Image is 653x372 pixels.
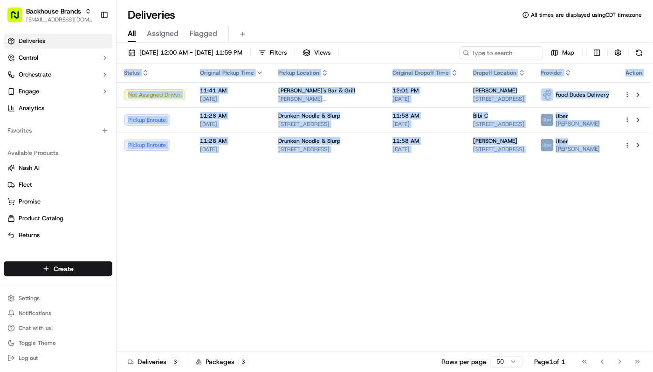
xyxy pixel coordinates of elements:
span: 11:58 AM [392,137,458,145]
span: Product Catalog [19,214,63,223]
span: Original Dropoff Time [392,69,449,77]
span: All times are displayed using CDT timezone [531,11,642,19]
span: Returns [19,231,40,239]
span: Deliveries [19,37,45,45]
div: Start new chat [42,90,153,99]
div: Page 1 of 1 [534,357,565,366]
div: 3 [238,358,248,366]
button: Toggle Theme [4,337,112,350]
span: • [125,145,129,153]
a: Returns [7,231,109,239]
span: Engage [19,87,39,96]
span: Toggle Theme [19,339,56,347]
div: Past conversations [9,122,62,129]
a: Analytics [4,101,112,116]
p: Rows per page [441,357,487,366]
img: 1736555255976-a54dd68f-1ca7-489b-9aae-adbdc363a1c4 [19,146,26,153]
a: 📗Knowledge Base [6,205,75,222]
div: Packages [196,357,248,366]
button: See all [144,120,170,131]
button: [DATE] 12:00 AM - [DATE] 11:59 PM [124,46,247,59]
div: Favorites [4,123,112,138]
span: Drunken Noodle & Slurp [278,112,340,119]
span: [DATE] 12:00 AM - [DATE] 11:59 PM [139,49,242,57]
button: Notifications [4,307,112,320]
span: [DATE] [131,145,150,153]
span: [PERSON_NAME] [473,137,517,145]
button: Product Catalog [4,211,112,226]
a: Product Catalog [7,214,109,223]
input: Got a question? Start typing here... [24,61,168,70]
span: Bibi C [473,112,488,119]
span: Orchestrate [19,70,51,79]
span: [STREET_ADDRESS] [278,146,378,153]
span: 12:01 PM [392,87,458,94]
a: 💻API Documentation [75,205,153,222]
span: Control [19,54,38,62]
span: Fleet [19,181,32,189]
span: Original Pickup Time [200,69,254,77]
img: Nash [9,10,28,28]
span: Views [314,49,330,57]
img: uber-new-logo.jpeg [541,114,553,126]
span: [DATE] [131,170,150,178]
span: [DATE] [200,146,263,153]
h1: Deliveries [128,7,175,22]
span: Nash AI [19,164,40,172]
span: Drunken Noodle & Slurp [278,137,340,145]
button: Log out [4,351,112,365]
span: Settings [19,295,40,302]
button: Nash AI [4,161,112,175]
img: 1732323095091-59ea418b-cfe3-43c8-9ae0-d0d06d6fd42c [20,90,36,106]
span: [PERSON_NAME][GEOGRAPHIC_DATA][STREET_ADDRESS][GEOGRAPHIC_DATA] [278,95,378,103]
span: [PERSON_NAME] [473,87,517,94]
img: food_dudes.png [541,89,553,101]
span: Create [54,264,74,274]
button: Backhouse Brands[EMAIL_ADDRESS][DOMAIN_NAME] [4,4,96,26]
a: Deliveries [4,34,112,49]
div: Available Products [4,146,112,161]
span: Flagged [190,28,217,39]
span: Analytics [19,104,44,112]
span: All [128,28,136,39]
div: Action [624,69,644,77]
span: [DATE] [392,146,458,153]
span: Dropoff Location [473,69,516,77]
span: Status [124,69,140,77]
span: Notifications [19,309,51,317]
span: [STREET_ADDRESS] [473,146,526,153]
button: Views [299,46,335,59]
button: Chat with us! [4,322,112,335]
span: 11:41 AM [200,87,263,94]
img: Dianne Alexi Soriano [9,136,24,151]
span: [STREET_ADDRESS] [278,120,378,128]
span: 11:58 AM [392,112,458,119]
span: [DATE] [200,120,263,128]
span: Pickup Location [278,69,319,77]
a: Fleet [7,181,109,189]
span: [PERSON_NAME]'s Bar & Grill [278,87,355,94]
a: Powered byPylon [66,232,113,239]
p: Welcome 👋 [9,38,170,53]
button: [EMAIL_ADDRESS][DOMAIN_NAME] [26,16,93,23]
button: Filters [254,46,291,59]
a: Promise [7,197,109,206]
button: Refresh [632,46,646,59]
span: [PERSON_NAME] [556,145,600,153]
div: 3 [170,358,180,366]
span: 11:28 AM [200,137,263,145]
span: Map [562,49,574,57]
div: 📗 [9,210,17,218]
img: 1736555255976-a54dd68f-1ca7-489b-9aae-adbdc363a1c4 [9,90,26,106]
span: [STREET_ADDRESS] [473,95,526,103]
span: • [125,170,129,178]
button: Map [547,46,578,59]
input: Type to search [459,46,543,59]
span: Log out [19,354,38,362]
button: Settings [4,292,112,305]
span: Knowledge Base [19,209,71,218]
img: Dianne Alexi Soriano [9,161,24,176]
span: Uber [556,112,568,120]
span: Pylon [93,232,113,239]
button: Promise [4,194,112,209]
